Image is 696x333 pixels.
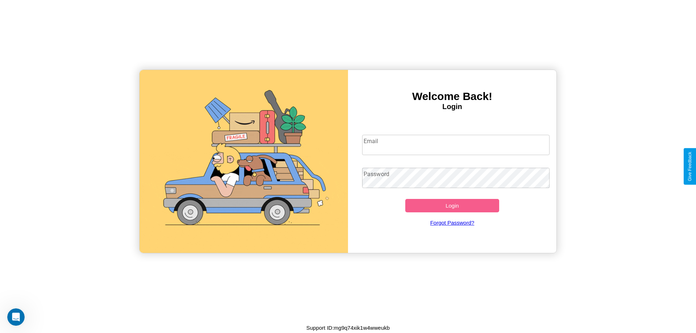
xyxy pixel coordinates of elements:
[306,323,390,333] p: Support ID: mg9q74xik1w4wweukb
[7,308,25,326] iframe: Intercom live chat
[687,152,692,181] div: Give Feedback
[405,199,499,212] button: Login
[348,90,556,103] h3: Welcome Back!
[140,70,348,253] img: gif
[348,103,556,111] h4: Login
[359,212,546,233] a: Forgot Password?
